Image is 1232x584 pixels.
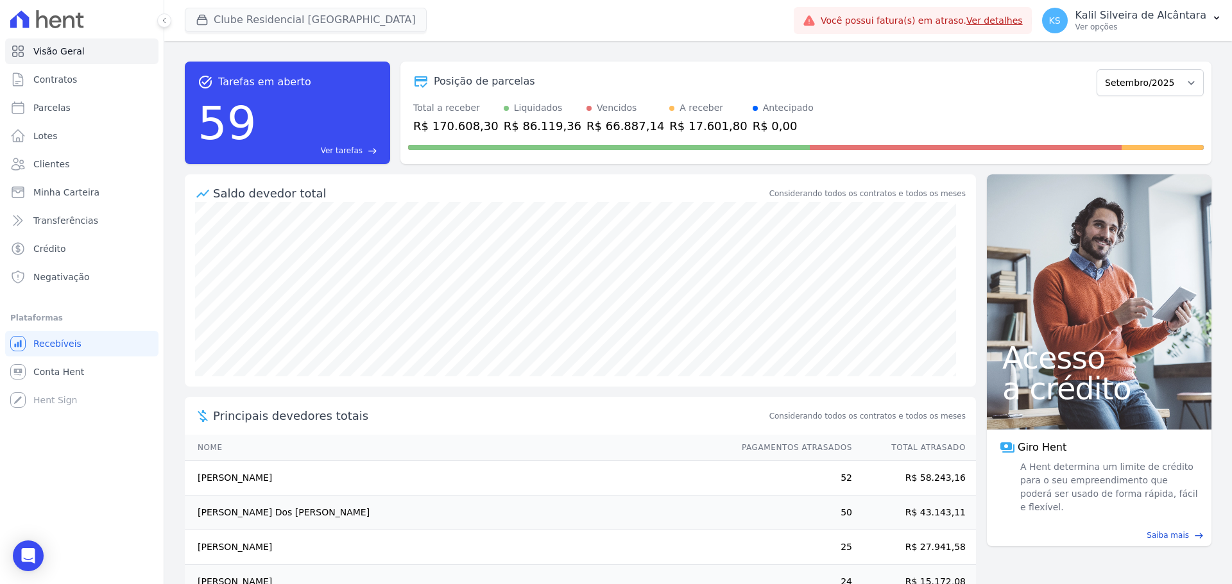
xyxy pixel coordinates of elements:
[730,461,853,496] td: 52
[769,410,966,422] span: Considerando todos os contratos e todos os meses
[853,496,976,530] td: R$ 43.143,11
[853,461,976,496] td: R$ 58.243,16
[1002,342,1196,373] span: Acesso
[1075,9,1206,22] p: Kalil Silveira de Alcântara
[853,530,976,565] td: R$ 27.941,58
[5,38,158,64] a: Visão Geral
[368,146,377,156] span: east
[753,117,814,135] div: R$ 0,00
[33,271,90,283] span: Negativação
[821,14,1023,28] span: Você possui fatura(s) em atraso.
[185,496,730,530] td: [PERSON_NAME] Dos [PERSON_NAME]
[5,359,158,385] a: Conta Hent
[185,8,427,32] button: Clube Residencial [GEOGRAPHIC_DATA]
[730,435,853,461] th: Pagamentos Atrasados
[1194,531,1204,540] span: east
[1147,530,1189,541] span: Saiba mais
[185,461,730,496] td: [PERSON_NAME]
[185,435,730,461] th: Nome
[5,151,158,177] a: Clientes
[10,310,153,326] div: Plataformas
[33,186,99,199] span: Minha Carteira
[995,530,1204,541] a: Saiba mais east
[504,117,581,135] div: R$ 86.119,36
[1049,16,1061,25] span: KS
[33,242,66,255] span: Crédito
[5,123,158,149] a: Lotes
[1018,460,1199,514] span: A Hent determina um limite de crédito para o seu empreendimento que poderá ser usado de forma ráp...
[1032,3,1232,38] button: KS Kalil Silveira de Alcântara Ver opções
[5,331,158,356] a: Recebíveis
[5,208,158,233] a: Transferências
[185,530,730,565] td: [PERSON_NAME]
[514,101,563,115] div: Liquidados
[1075,22,1206,32] p: Ver opções
[413,117,499,135] div: R$ 170.608,30
[33,214,98,227] span: Transferências
[853,435,976,461] th: Total Atrasado
[1018,440,1066,455] span: Giro Hent
[33,101,71,114] span: Parcelas
[763,101,814,115] div: Antecipado
[586,117,664,135] div: R$ 66.887,14
[669,117,747,135] div: R$ 17.601,80
[5,264,158,290] a: Negativação
[730,496,853,530] td: 50
[33,365,84,378] span: Conta Hent
[730,530,853,565] td: 25
[1002,373,1196,404] span: a crédito
[321,145,363,156] span: Ver tarefas
[680,101,723,115] div: A receber
[5,67,158,92] a: Contratos
[597,101,637,115] div: Vencidos
[213,185,767,202] div: Saldo devedor total
[5,236,158,262] a: Crédito
[33,129,58,142] span: Lotes
[33,73,77,86] span: Contratos
[213,407,767,424] span: Principais devedores totais
[5,179,158,205] a: Minha Carteira
[13,540,44,571] div: Open Intercom Messenger
[198,90,257,156] div: 59
[218,74,311,90] span: Tarefas em aberto
[198,74,213,90] span: task_alt
[769,188,966,199] div: Considerando todos os contratos e todos os meses
[33,337,81,350] span: Recebíveis
[434,74,535,89] div: Posição de parcelas
[262,145,377,156] a: Ver tarefas east
[33,158,69,171] span: Clientes
[413,101,499,115] div: Total a receber
[5,95,158,121] a: Parcelas
[33,45,85,58] span: Visão Geral
[966,15,1023,26] a: Ver detalhes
